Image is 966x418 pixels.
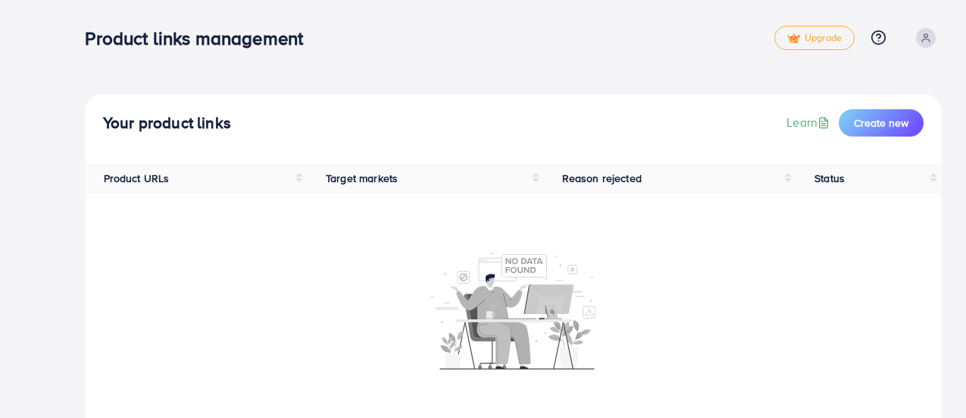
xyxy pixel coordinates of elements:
h4: Your product links [103,114,231,133]
a: Learn [786,114,833,131]
a: tickUpgrade [774,26,855,50]
span: Status [814,171,845,186]
img: No account [431,250,596,369]
img: tick [787,33,800,44]
span: Product URLs [104,171,170,186]
span: Target markets [326,171,398,186]
span: Reason rejected [562,171,642,186]
span: Create new [854,115,908,130]
button: Create new [839,109,924,137]
h3: Product links management [85,27,315,49]
span: Upgrade [787,33,842,44]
